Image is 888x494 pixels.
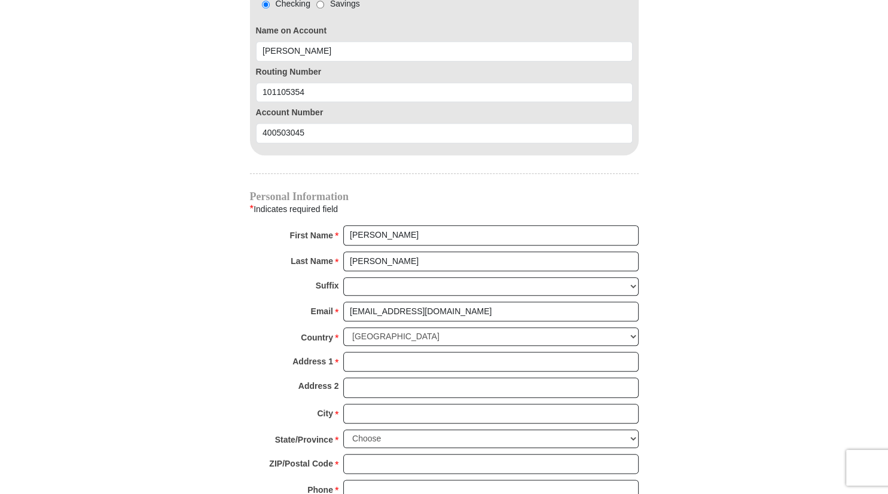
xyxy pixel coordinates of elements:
[250,192,639,201] h4: Personal Information
[311,303,333,320] strong: Email
[292,353,333,370] strong: Address 1
[256,66,633,78] label: Routing Number
[256,106,633,119] label: Account Number
[275,431,333,448] strong: State/Province
[316,277,339,294] strong: Suffix
[298,378,339,394] strong: Address 2
[290,227,333,244] strong: First Name
[269,455,333,472] strong: ZIP/Postal Code
[301,329,333,346] strong: Country
[291,253,333,269] strong: Last Name
[250,201,639,217] div: Indicates required field
[317,405,332,422] strong: City
[256,24,633,37] label: Name on Account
